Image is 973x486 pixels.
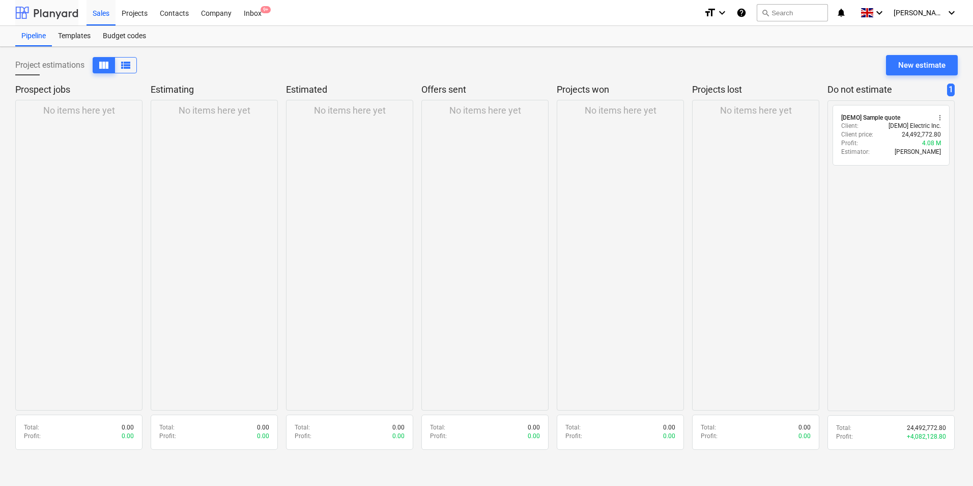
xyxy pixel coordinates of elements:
[528,432,540,441] p: 0.00
[159,423,175,432] p: Total :
[922,139,941,148] p: 4.08 M
[565,432,582,441] p: Profit :
[15,57,137,73] div: Project estimations
[907,433,946,441] p: + 4,082,128.80
[798,432,811,441] p: 0.00
[295,432,311,441] p: Profit :
[836,7,846,19] i: notifications
[841,114,900,122] div: [DEMO] Sample quote
[392,432,405,441] p: 0.00
[24,423,39,432] p: Total :
[936,114,944,122] span: more_vert
[836,433,853,441] p: Profit :
[704,7,716,19] i: format_size
[902,130,941,139] p: 24,492,772.80
[886,55,958,75] button: New estimate
[43,104,115,117] p: No items here yet
[947,84,955,96] span: 1
[841,148,870,156] p: Estimator :
[946,7,958,19] i: keyboard_arrow_down
[761,9,769,17] span: search
[701,432,718,441] p: Profit :
[257,423,269,432] p: 0.00
[314,104,386,117] p: No items here yet
[736,7,747,19] i: Knowledge base
[286,84,409,96] p: Estimated
[15,84,138,96] p: Prospect jobs
[889,122,941,130] p: [DEMO] Electric Inc.
[894,9,945,17] span: [PERSON_NAME]
[122,432,134,441] p: 0.00
[565,423,581,432] p: Total :
[898,59,946,72] div: New estimate
[798,423,811,432] p: 0.00
[922,437,973,486] iframe: Chat Widget
[98,59,110,71] span: View as columns
[557,84,680,96] p: Projects won
[701,423,716,432] p: Total :
[295,423,310,432] p: Total :
[895,148,941,156] p: [PERSON_NAME]
[122,423,134,432] p: 0.00
[52,26,97,46] a: Templates
[827,84,943,96] p: Do not estimate
[841,122,858,130] p: Client :
[430,423,445,432] p: Total :
[120,59,132,71] span: View as columns
[159,432,176,441] p: Profit :
[421,84,545,96] p: Offers sent
[430,432,447,441] p: Profit :
[528,423,540,432] p: 0.00
[257,432,269,441] p: 0.00
[449,104,521,117] p: No items here yet
[151,84,274,96] p: Estimating
[841,130,873,139] p: Client price :
[907,424,946,433] p: 24,492,772.80
[585,104,656,117] p: No items here yet
[663,423,675,432] p: 0.00
[841,139,858,148] p: Profit :
[15,26,52,46] a: Pipeline
[179,104,250,117] p: No items here yet
[97,26,152,46] a: Budget codes
[720,104,792,117] p: No items here yet
[663,432,675,441] p: 0.00
[392,423,405,432] p: 0.00
[757,4,828,21] button: Search
[836,424,851,433] p: Total :
[873,7,885,19] i: keyboard_arrow_down
[692,84,815,96] p: Projects lost
[24,432,41,441] p: Profit :
[716,7,728,19] i: keyboard_arrow_down
[261,6,271,13] span: 9+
